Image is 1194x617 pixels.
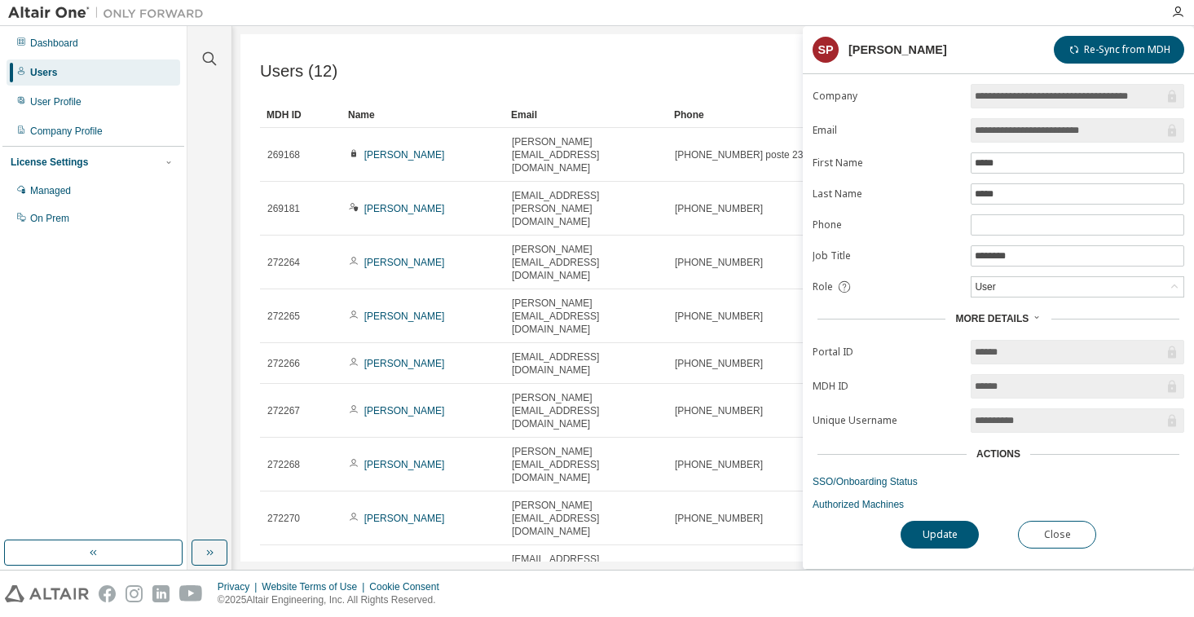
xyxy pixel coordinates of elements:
span: [PHONE_NUMBER] poste 232 [675,148,808,161]
div: User [972,277,1183,297]
span: Users (12) [260,62,337,81]
div: Actions [976,447,1020,461]
label: MDH ID [813,380,961,393]
label: Unique Username [813,414,961,427]
div: Company Profile [30,125,103,138]
div: Email [511,102,661,128]
a: [PERSON_NAME] [364,311,445,322]
div: Users [30,66,57,79]
label: Email [813,124,961,137]
span: [PERSON_NAME][EMAIL_ADDRESS][DOMAIN_NAME] [512,499,660,538]
span: [EMAIL_ADDRESS][PERSON_NAME][DOMAIN_NAME] [512,553,660,592]
div: Cookie Consent [369,580,448,593]
div: MDH ID [267,102,335,128]
div: Website Terms of Use [262,580,369,593]
a: Authorized Machines [813,498,1184,511]
button: Close [1018,521,1096,549]
div: Dashboard [30,37,78,50]
img: altair_logo.svg [5,585,89,602]
span: 272264 [267,256,300,269]
span: [PHONE_NUMBER] [675,458,763,471]
div: [PERSON_NAME] [848,43,947,56]
div: On Prem [30,212,69,225]
div: SP [813,37,839,63]
span: [PERSON_NAME][EMAIL_ADDRESS][DOMAIN_NAME] [512,297,660,336]
span: [EMAIL_ADDRESS][PERSON_NAME][DOMAIN_NAME] [512,189,660,228]
span: [PHONE_NUMBER] [675,404,763,417]
span: 272270 [267,512,300,525]
div: Privacy [218,580,262,593]
a: [PERSON_NAME] [364,149,445,161]
span: [PHONE_NUMBER] [675,357,763,370]
label: Job Title [813,249,961,262]
div: Name [348,102,498,128]
span: [PERSON_NAME][EMAIL_ADDRESS][DOMAIN_NAME] [512,445,660,484]
span: 272266 [267,357,300,370]
label: Phone [813,218,961,231]
button: Re-Sync from MDH [1054,36,1184,64]
span: [PERSON_NAME][EMAIL_ADDRESS][DOMAIN_NAME] [512,135,660,174]
div: User [972,278,998,296]
span: 272265 [267,310,300,323]
a: [PERSON_NAME] [364,513,445,524]
p: © 2025 Altair Engineering, Inc. All Rights Reserved. [218,593,449,607]
a: SSO/Onboarding Status [813,475,1184,488]
img: youtube.svg [179,585,203,602]
span: 272268 [267,458,300,471]
div: Phone [674,102,824,128]
a: [PERSON_NAME] [364,358,445,369]
label: First Name [813,156,961,170]
span: 269181 [267,202,300,215]
span: [PERSON_NAME][EMAIL_ADDRESS][DOMAIN_NAME] [512,391,660,430]
a: [PERSON_NAME] [364,257,445,268]
div: License Settings [11,156,88,169]
label: Portal ID [813,346,961,359]
a: [PERSON_NAME] [364,459,445,470]
span: [PHONE_NUMBER] [675,202,763,215]
label: Last Name [813,187,961,201]
a: [PERSON_NAME] [364,405,445,416]
img: Altair One [8,5,212,21]
button: Update [901,521,979,549]
span: 269168 [267,148,300,161]
div: User Profile [30,95,82,108]
span: [EMAIL_ADDRESS][DOMAIN_NAME] [512,350,660,377]
a: [PERSON_NAME] [364,203,445,214]
span: More Details [955,313,1029,324]
label: Company [813,90,961,103]
img: facebook.svg [99,585,116,602]
img: linkedin.svg [152,585,170,602]
span: Role [813,280,833,293]
div: Managed [30,184,71,197]
img: instagram.svg [126,585,143,602]
span: [PERSON_NAME][EMAIL_ADDRESS][DOMAIN_NAME] [512,243,660,282]
span: 272267 [267,404,300,417]
span: [PHONE_NUMBER] [675,512,763,525]
span: [PHONE_NUMBER] [675,310,763,323]
span: [PHONE_NUMBER] [675,256,763,269]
